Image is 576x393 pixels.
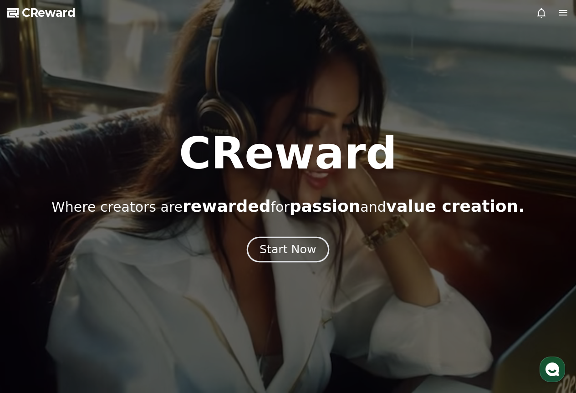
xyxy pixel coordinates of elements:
button: Start Now [247,236,329,262]
h1: CReward [179,132,397,175]
a: Messages [60,289,117,311]
div: Start Now [260,242,316,257]
span: value creation. [386,197,525,215]
span: passion [290,197,361,215]
span: Messages [76,303,102,310]
span: Settings [135,302,157,310]
a: Start Now [249,246,327,255]
a: Home [3,289,60,311]
a: CReward [7,5,76,20]
span: rewarded [183,197,270,215]
p: Where creators are for and [51,197,525,215]
span: Home [23,302,39,310]
span: CReward [22,5,76,20]
a: Settings [117,289,175,311]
